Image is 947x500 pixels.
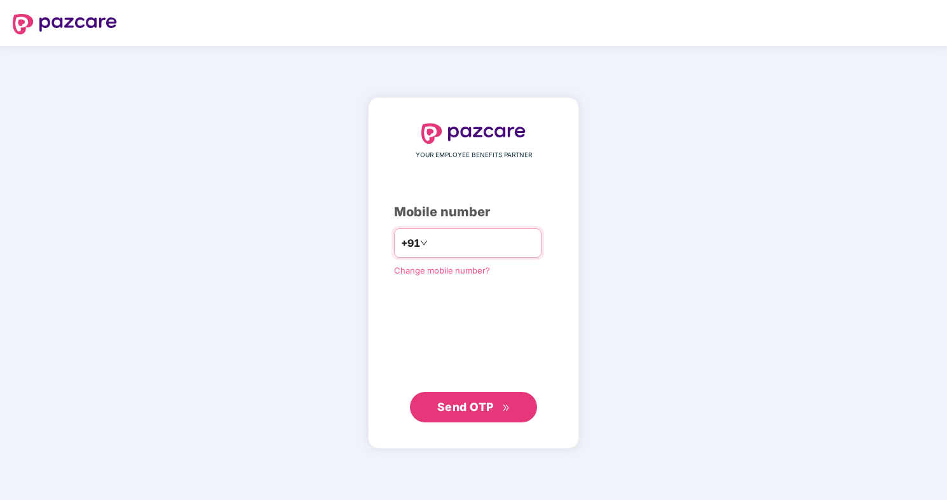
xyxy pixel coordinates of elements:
span: YOUR EMPLOYEE BENEFITS PARTNER [416,150,532,160]
span: double-right [502,404,510,412]
a: Change mobile number? [394,265,490,275]
span: Send OTP [437,400,494,413]
span: +91 [401,235,420,251]
img: logo [421,123,526,144]
span: down [420,239,428,247]
img: logo [13,14,117,34]
button: Send OTPdouble-right [410,392,537,422]
div: Mobile number [394,202,553,222]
